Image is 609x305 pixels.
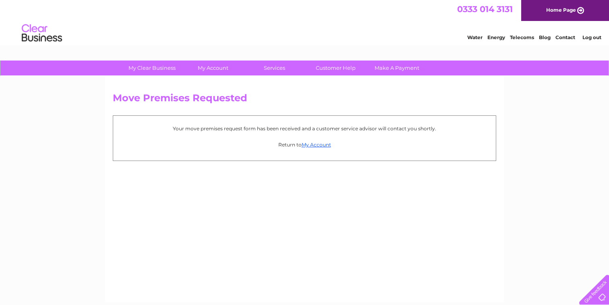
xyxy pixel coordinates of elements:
[113,92,496,108] h2: Move Premises Requested
[117,141,492,148] p: Return to
[119,61,185,75] a: My Clear Business
[582,34,601,40] a: Log out
[21,21,62,46] img: logo.png
[115,4,495,39] div: Clear Business is a trading name of Verastar Limited (registered in [GEOGRAPHIC_DATA] No. 3667643...
[457,4,513,14] a: 0333 014 3131
[117,125,492,132] p: Your move premises request form has been received and a customer service advisor will contact you...
[467,34,483,40] a: Water
[555,34,575,40] a: Contact
[302,61,369,75] a: Customer Help
[302,142,331,148] a: My Account
[487,34,505,40] a: Energy
[539,34,551,40] a: Blog
[241,61,308,75] a: Services
[180,61,246,75] a: My Account
[510,34,534,40] a: Telecoms
[364,61,430,75] a: Make A Payment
